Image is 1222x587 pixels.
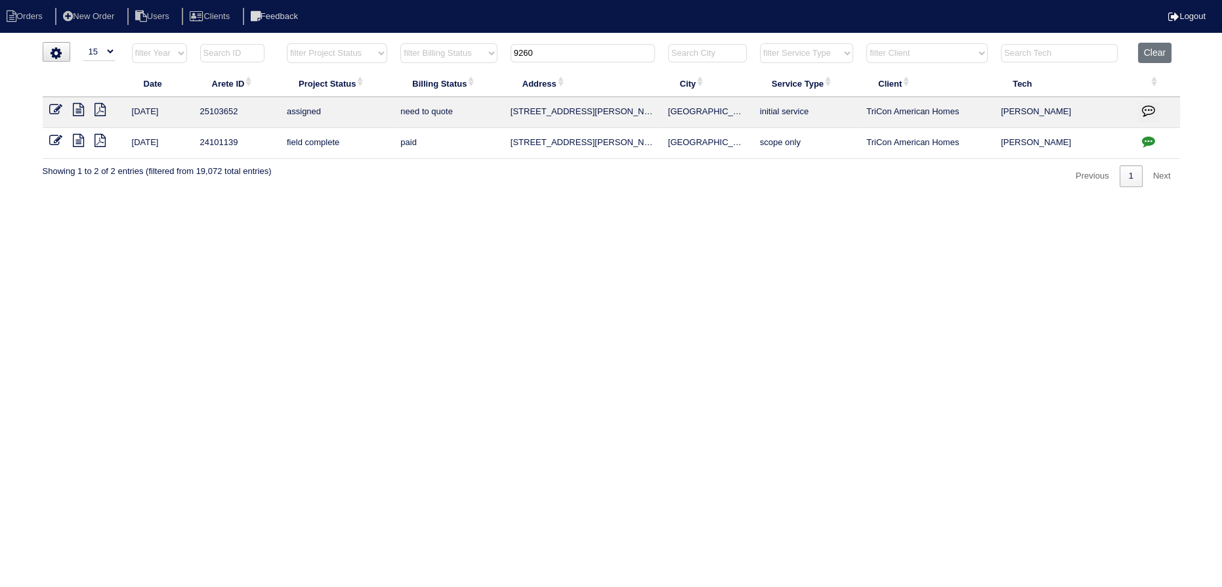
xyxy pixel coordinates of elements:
[860,128,994,159] td: TriCon American Homes
[994,70,1131,97] th: Tech
[1120,165,1143,187] a: 1
[504,97,662,128] td: [STREET_ADDRESS][PERSON_NAME]
[1144,165,1180,187] a: Next
[194,70,280,97] th: Arete ID: activate to sort column ascending
[55,8,125,26] li: New Order
[125,70,194,97] th: Date
[753,97,860,128] td: initial service
[280,128,394,159] td: field complete
[280,70,394,97] th: Project Status: activate to sort column ascending
[182,8,240,26] li: Clients
[860,97,994,128] td: TriCon American Homes
[194,97,280,128] td: 25103652
[662,97,753,128] td: [GEOGRAPHIC_DATA]
[394,70,503,97] th: Billing Status: activate to sort column ascending
[504,70,662,97] th: Address: activate to sort column ascending
[668,44,747,62] input: Search City
[511,44,655,62] input: Search Address
[1001,44,1118,62] input: Search Tech
[394,128,503,159] td: paid
[200,44,264,62] input: Search ID
[182,11,240,21] a: Clients
[1131,70,1180,97] th: : activate to sort column ascending
[753,128,860,159] td: scope only
[125,97,194,128] td: [DATE]
[194,128,280,159] td: 24101139
[243,8,308,26] li: Feedback
[125,128,194,159] td: [DATE]
[127,11,180,21] a: Users
[504,128,662,159] td: [STREET_ADDRESS][PERSON_NAME]
[127,8,180,26] li: Users
[860,70,994,97] th: Client: activate to sort column ascending
[1168,11,1206,21] a: Logout
[662,128,753,159] td: [GEOGRAPHIC_DATA]
[394,97,503,128] td: need to quote
[55,11,125,21] a: New Order
[753,70,860,97] th: Service Type: activate to sort column ascending
[1138,43,1171,63] button: Clear
[994,97,1131,128] td: [PERSON_NAME]
[1066,165,1118,187] a: Previous
[280,97,394,128] td: assigned
[43,159,272,177] div: Showing 1 to 2 of 2 entries (filtered from 19,072 total entries)
[662,70,753,97] th: City: activate to sort column ascending
[994,128,1131,159] td: [PERSON_NAME]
